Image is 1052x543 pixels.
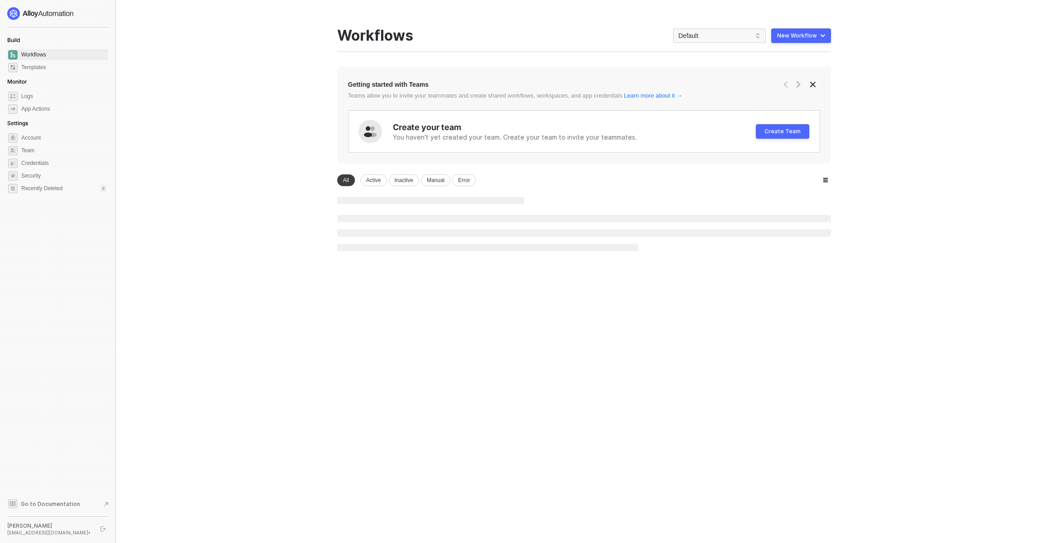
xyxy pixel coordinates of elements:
[8,171,18,181] span: security
[337,27,413,44] div: Workflows
[452,174,476,186] div: Error
[393,122,756,133] div: Create your team
[8,499,17,508] span: documentation
[7,7,74,20] img: logo
[782,81,789,88] span: icon-arrow-left
[8,159,18,168] span: credentials
[21,500,80,508] span: Go to Documentation
[624,92,682,99] a: Learn more about it →
[7,37,20,43] span: Build
[8,184,18,193] span: settings
[348,92,726,99] div: Teams allow you to invite your teammates and create shared workflows, workspaces, and app credent...
[21,170,106,181] span: Security
[337,174,355,186] div: All
[21,145,106,156] span: Team
[21,132,106,143] span: Account
[777,32,817,39] div: New Workflow
[102,500,111,509] span: document-arrow
[21,62,106,73] span: Templates
[809,81,816,88] span: icon-close
[421,174,450,186] div: Manual
[100,185,106,192] div: 0
[8,92,18,101] span: icon-logs
[21,105,50,113] div: App Actions
[771,28,831,43] button: New Workflow
[756,124,809,139] button: Create Team
[7,529,92,536] div: [EMAIL_ADDRESS][DOMAIN_NAME] •
[679,29,760,42] span: Default
[21,91,106,102] span: Logs
[348,80,429,89] div: Getting started with Teams
[21,158,106,169] span: Credentials
[8,50,18,60] span: dashboard
[7,120,28,126] span: Settings
[360,174,387,186] div: Active
[8,104,18,114] span: icon-app-actions
[21,49,106,60] span: Workflows
[8,133,18,143] span: settings
[7,522,92,529] div: [PERSON_NAME]
[389,174,419,186] div: Inactive
[764,128,801,135] div: Create Team
[795,81,802,88] span: icon-arrow-right
[100,526,106,532] span: logout
[7,498,109,509] a: Knowledge Base
[8,63,18,72] span: marketplace
[21,185,62,192] span: Recently Deleted
[7,7,108,20] a: logo
[393,133,756,142] div: You haven't yet created your team. Create your team to invite your teammates.
[7,78,27,85] span: Monitor
[8,146,18,155] span: team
